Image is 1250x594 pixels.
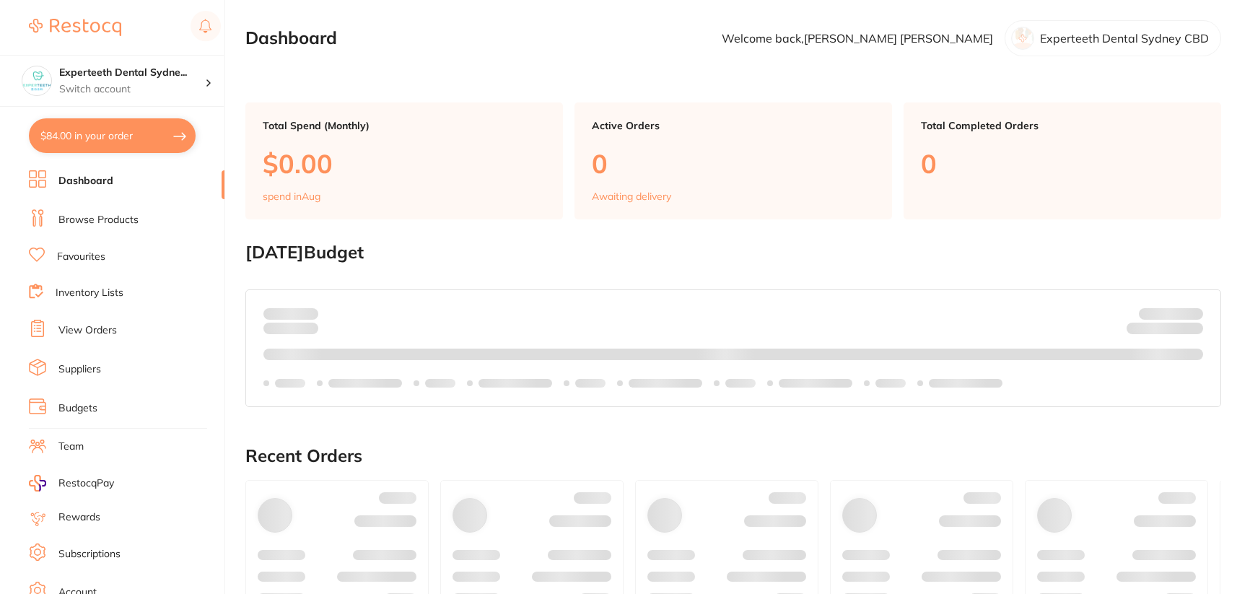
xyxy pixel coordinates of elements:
p: Active Orders [592,120,875,131]
p: Labels [875,377,906,389]
a: Active Orders0Awaiting delivery [574,102,892,219]
a: Restocq Logo [29,11,121,44]
a: Suppliers [58,362,101,377]
p: Labels extended [629,377,702,389]
a: Favourites [57,250,105,264]
a: RestocqPay [29,475,114,492]
a: Rewards [58,510,100,525]
a: Subscriptions [58,547,121,562]
a: Total Spend (Monthly)$0.00spend inAug [245,102,563,219]
p: Spent: [263,307,318,319]
a: Team [58,440,84,454]
p: Budget: [1139,307,1203,319]
p: 0 [921,149,1204,178]
img: RestocqPay [29,475,46,492]
button: $84.00 in your order [29,118,196,153]
span: RestocqPay [58,476,114,491]
p: Switch account [59,82,205,97]
p: Labels [425,377,455,389]
p: Experteeth Dental Sydney CBD [1040,32,1209,45]
p: Remaining: [1127,320,1203,337]
a: Budgets [58,401,97,416]
strong: $NaN [1175,307,1203,320]
h2: [DATE] Budget [245,243,1221,263]
p: Labels [275,377,305,389]
img: Experteeth Dental Sydney CBD [22,66,51,95]
strong: $0.00 [293,307,318,320]
img: Restocq Logo [29,19,121,36]
p: Labels extended [478,377,552,389]
p: Total Completed Orders [921,120,1204,131]
p: spend in Aug [263,191,320,202]
a: Total Completed Orders0 [904,102,1221,219]
a: Browse Products [58,213,139,227]
a: View Orders [58,323,117,338]
h2: Recent Orders [245,446,1221,466]
p: Labels extended [779,377,852,389]
h4: Experteeth Dental Sydney CBD [59,66,205,80]
p: month [263,320,318,337]
a: Dashboard [58,174,113,188]
p: Awaiting delivery [592,191,671,202]
p: Labels extended [929,377,1002,389]
p: Labels extended [328,377,402,389]
p: 0 [592,149,875,178]
a: Inventory Lists [56,286,123,300]
strong: $0.00 [1178,325,1203,338]
p: Welcome back, [PERSON_NAME] [PERSON_NAME] [722,32,993,45]
p: Labels [725,377,756,389]
p: Labels [575,377,606,389]
p: Total Spend (Monthly) [263,120,546,131]
h2: Dashboard [245,28,337,48]
p: $0.00 [263,149,546,178]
